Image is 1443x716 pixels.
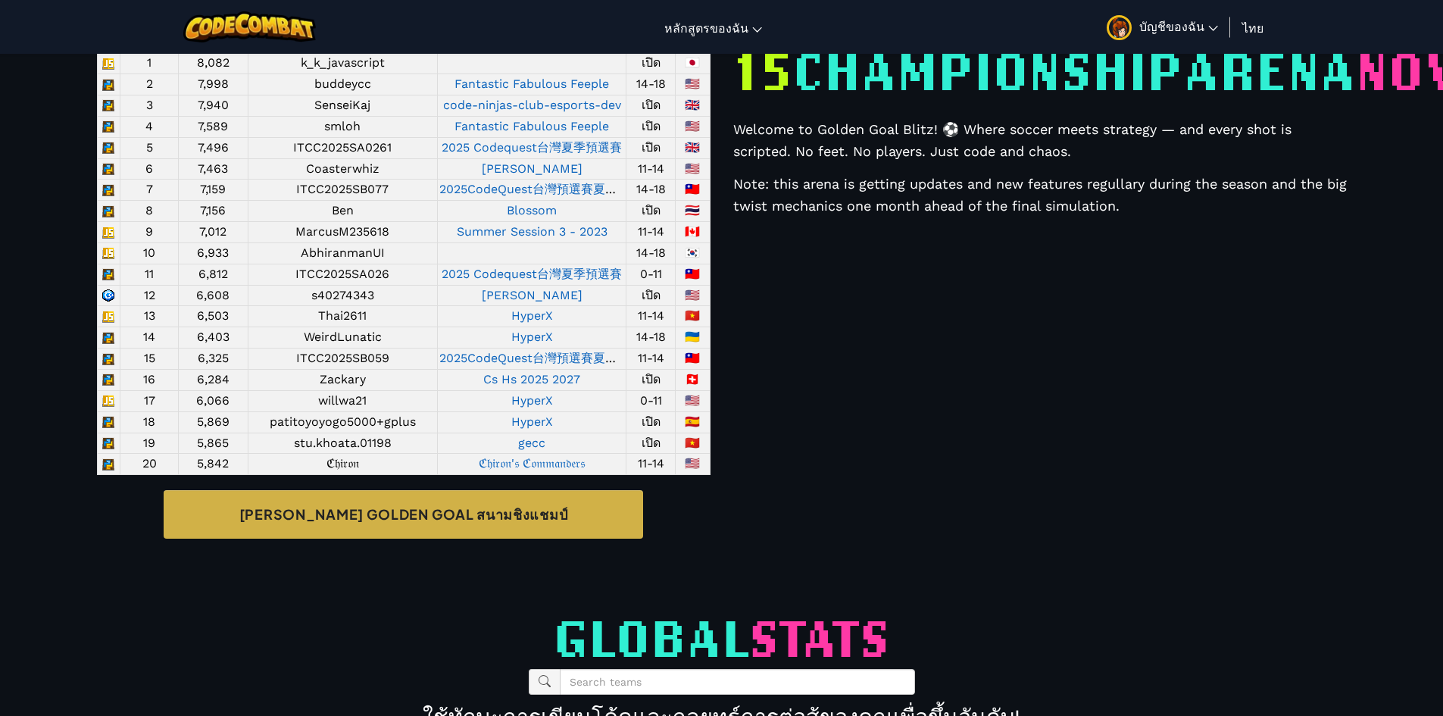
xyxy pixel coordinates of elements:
a: 2025 Codequest台灣夏季預選賽 [442,267,622,281]
td: เปิด [626,52,676,73]
td: 14-18 [626,327,676,349]
td: 5 [120,137,178,158]
td: 6,403 [178,327,248,349]
td: 6,608 [178,285,248,306]
td: javascript [97,390,120,411]
td: 1 [120,52,178,73]
td: 14-18 [626,74,676,95]
td: python [97,327,120,349]
td: 7,998 [178,74,248,95]
td: 13 [120,306,178,327]
td: ITCC2025SA026 [248,264,438,285]
td: SenseiKaj [248,95,438,117]
td: patitoyoyogo5000+gplus [248,411,438,433]
td: Spain [675,411,710,433]
td: buddeycc [248,74,438,95]
td: javascript [97,306,120,327]
td: เปิด [626,285,676,306]
td: ITCC2025SA0261 [248,137,438,158]
a: HyperX [511,330,553,344]
td: เปิด [626,137,676,158]
td: python [97,95,120,117]
td: 6,812 [178,264,248,285]
td: 3 [120,95,178,117]
span: ไทย [1242,20,1263,36]
span: หลักสูตรของฉัน [664,20,748,36]
td: 0-11 [626,264,676,285]
td: 12 [120,285,178,306]
td: เปิด [626,411,676,433]
td: 0-11 [626,390,676,411]
td: 11-14 [626,349,676,370]
td: smloh [248,116,438,137]
td: 9 [120,222,178,243]
span: Championship [792,36,1183,105]
td: python [97,180,120,201]
td: Thai2611 [248,306,438,327]
td: เปิด [626,370,676,391]
a: [PERSON_NAME] [482,161,583,176]
input: Search teams [560,669,915,695]
span: Arena [1183,36,1356,105]
td: Zackary [248,370,438,391]
span: stats [748,604,890,671]
td: 6,503 [178,306,248,327]
td: Taiwan [675,180,710,201]
p: Note: this arena is getting updates and new features regullary during the season and the big twis... [733,173,1347,217]
td: python [97,349,120,370]
td: javascript [97,222,120,243]
td: 4 [120,116,178,137]
td: ITCC2025SB077 [248,180,438,201]
td: 7,156 [178,201,248,222]
td: United States [675,390,710,411]
td: python [97,201,120,222]
td: 19 [120,433,178,454]
td: 18 [120,411,178,433]
a: 2025CodeQuest台灣預選賽夏季賽 -中學組初賽 [439,182,700,196]
a: Fantastic Fabulous Feeple [454,77,609,91]
td: United States [675,116,710,137]
td: Vietnam [675,433,710,454]
td: Thailand [675,201,710,222]
td: Taiwan [675,264,710,285]
a: gecc [518,436,545,450]
td: willwa21 [248,390,438,411]
td: 20 [120,454,178,475]
td: k_k_javascript [248,52,438,73]
span: บัญชีของฉัน [1139,18,1218,34]
td: เปิด [626,433,676,454]
td: Canada [675,222,710,243]
td: AbhiranmanUI [248,242,438,264]
td: 11-14 [626,306,676,327]
td: javascript [97,52,120,73]
td: Vietnam [675,306,710,327]
td: MarcusM235618 [248,222,438,243]
td: python [97,411,120,433]
td: 11-14 [626,158,676,180]
td: Coasterwhiz [248,158,438,180]
td: 7 [120,180,178,201]
td: 7,496 [178,137,248,158]
td: 7,159 [178,180,248,201]
td: United Kingdom [675,95,710,117]
td: เปิด [626,116,676,137]
td: 14-18 [626,180,676,201]
td: 11-14 [626,454,676,475]
a: Blossom [507,203,557,217]
td: 6 [120,158,178,180]
td: python [97,116,120,137]
td: 5,865 [178,433,248,454]
td: cpp [97,285,120,306]
td: Ben [248,201,438,222]
td: 5,842 [178,454,248,475]
td: s40274343 [248,285,438,306]
td: python [97,264,120,285]
p: Welcome to Golden Goal Blitz! ⚽ Where soccer meets strategy — and every shot is scripted. No feet... [733,118,1347,162]
td: United Kingdom [675,137,710,158]
td: WeirdLunatic [248,327,438,349]
td: Taiwan [675,349,710,370]
img: CodeCombat logo [183,11,316,42]
td: 7,940 [178,95,248,117]
a: HyperX [511,393,553,408]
